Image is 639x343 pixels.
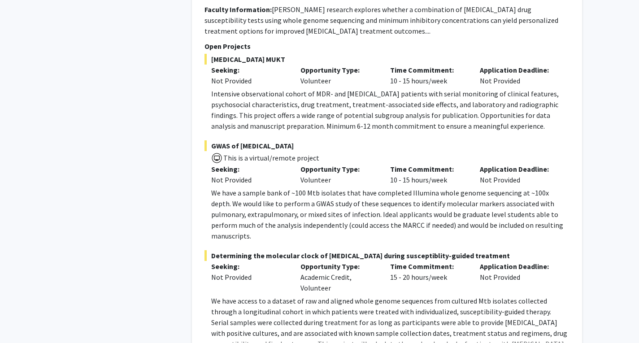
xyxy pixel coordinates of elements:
[473,164,563,185] div: Not Provided
[300,164,377,174] p: Opportunity Type:
[473,261,563,293] div: Not Provided
[480,261,556,272] p: Application Deadline:
[204,250,569,261] span: Determining the molecular clock of [MEDICAL_DATA] during susceptiblity-guided treatment
[211,187,569,241] p: We have a sample bank of ~100 Mtb isolates that have completed Illumina whole genome sequencing a...
[480,164,556,174] p: Application Deadline:
[294,65,383,86] div: Volunteer
[222,153,319,162] span: This is a virtual/remote project
[204,54,569,65] span: [MEDICAL_DATA] MUKT
[294,261,383,293] div: Academic Credit, Volunteer
[390,261,466,272] p: Time Commitment:
[300,65,377,75] p: Opportunity Type:
[7,303,38,336] iframe: Chat
[300,261,377,272] p: Opportunity Type:
[383,164,473,185] div: 10 - 15 hours/week
[204,5,272,14] b: Faculty Information:
[294,164,383,185] div: Volunteer
[390,164,466,174] p: Time Commitment:
[204,140,569,151] span: GWAS of [MEDICAL_DATA]
[473,65,563,86] div: Not Provided
[211,272,287,282] div: Not Provided
[383,261,473,293] div: 15 - 20 hours/week
[390,65,466,75] p: Time Commitment:
[204,5,558,35] fg-read-more: [PERSON_NAME] research explores whether a combination of [MEDICAL_DATA] drug susceptibility tests...
[211,75,287,86] div: Not Provided
[211,88,569,131] p: Intensive observational cohort of MDR- and [MEDICAL_DATA] patients with serial monitoring of clin...
[211,164,287,174] p: Seeking:
[383,65,473,86] div: 10 - 15 hours/week
[211,174,287,185] div: Not Provided
[204,41,569,52] p: Open Projects
[211,261,287,272] p: Seeking:
[211,65,287,75] p: Seeking:
[480,65,556,75] p: Application Deadline:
